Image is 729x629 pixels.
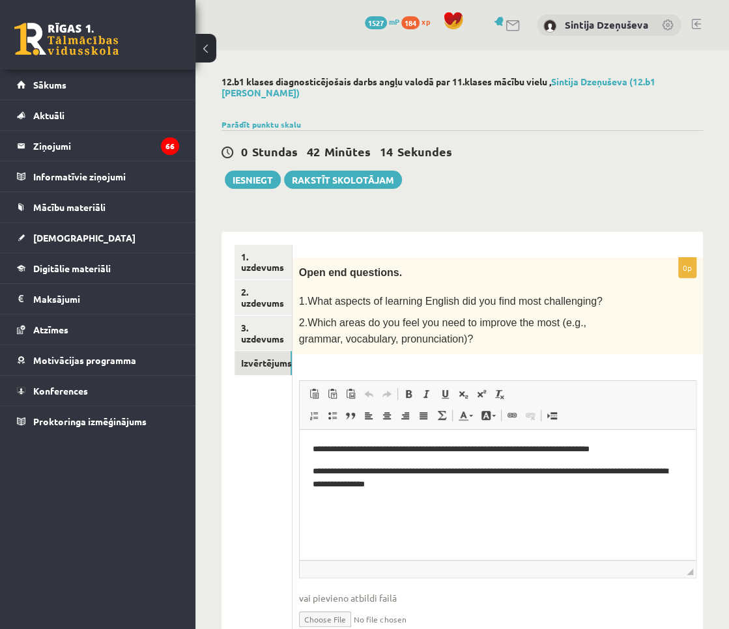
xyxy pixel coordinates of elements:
a: Insert Page Break for Printing [543,407,561,424]
a: [DEMOGRAPHIC_DATA] [17,223,179,253]
span: Motivācijas programma [33,354,136,366]
a: Center [378,407,396,424]
a: Block Quote [341,407,360,424]
span: Proktoringa izmēģinājums [33,415,147,427]
span: Konferences [33,385,88,397]
a: Align Right [396,407,414,424]
a: Text Color [454,407,477,424]
span: Sekundes [397,144,452,159]
a: 2. uzdevums [235,280,292,315]
iframe: Editor, wiswyg-editor-user-answer-47024805122280 [300,430,696,560]
a: Sintija Dzeņuševa [565,18,648,31]
a: Italic (Ctrl+I) [418,385,436,402]
span: 14 [380,144,393,159]
a: Paste as plain text (Ctrl+Shift+V) [323,385,341,402]
span: [DEMOGRAPHIC_DATA] [33,232,136,244]
a: Redo (Ctrl+Y) [378,385,396,402]
a: Insert/Remove Numbered List [305,407,323,424]
span: 1527 [365,16,387,29]
a: Math [433,407,451,424]
span: xp [422,16,430,27]
a: Unlink [521,407,539,424]
span: Stundas [252,144,298,159]
a: Underline (Ctrl+U) [436,385,454,402]
p: 0p [678,257,696,278]
a: Parādīt punktu skalu [222,119,301,130]
span: Aktuāli [33,109,64,121]
a: Insert/Remove Bulleted List [323,407,341,424]
a: 184 xp [401,16,436,27]
a: Remove Format [491,385,509,402]
a: Align Left [360,407,378,424]
span: 1.What aspects of learning English did you find most challenging? [299,296,603,307]
span: 2.Which areas do you feel you need to improve the most (e.g., grammar, vocabulary, pronunciation)? [299,317,586,344]
a: Mācību materiāli [17,192,179,222]
span: Sākums [33,79,66,91]
legend: Informatīvie ziņojumi [33,161,179,191]
a: Rīgas 1. Tālmācības vidusskola [14,23,119,55]
a: 1527 mP [365,16,399,27]
a: Sākums [17,70,179,100]
a: Sintija Dzeņuševa (12.b1 [PERSON_NAME]) [222,76,655,98]
a: Atzīmes [17,314,179,344]
span: mP [389,16,399,27]
a: Link (Ctrl+K) [503,407,521,424]
a: Ziņojumi66 [17,131,179,161]
a: Maksājumi [17,284,179,314]
button: Iesniegt [225,171,281,189]
a: Digitālie materiāli [17,253,179,283]
h2: 12.b1 klases diagnosticējošais darbs angļu valodā par 11.klases mācību vielu , [222,76,703,98]
span: Open end questions. [299,267,402,278]
a: Konferences [17,376,179,406]
a: Aktuāli [17,100,179,130]
legend: Maksājumi [33,284,179,314]
i: 66 [161,137,179,155]
a: Proktoringa izmēģinājums [17,406,179,436]
legend: Ziņojumi [33,131,179,161]
a: Superscript [472,385,491,402]
span: 42 [307,144,320,159]
a: Izvērtējums! [235,351,292,375]
span: 0 [241,144,248,159]
span: Minūtes [324,144,371,159]
a: 3. uzdevums [235,316,292,351]
a: Undo (Ctrl+Z) [360,385,378,402]
span: Atzīmes [33,324,68,335]
a: Paste (Ctrl+V) [305,385,323,402]
span: Mācību materiāli [33,201,106,213]
a: Rakstīt skolotājam [284,171,402,189]
span: Digitālie materiāli [33,262,111,274]
span: Resize [687,568,693,575]
a: Justify [414,407,433,424]
a: Motivācijas programma [17,345,179,375]
a: Subscript [454,385,472,402]
a: Background Color [477,407,500,424]
a: Informatīvie ziņojumi [17,161,179,191]
a: 1. uzdevums [235,245,292,280]
span: vai pievieno atbildi failā [299,591,696,605]
img: Sintija Dzeņuševa [543,20,556,33]
a: Bold (Ctrl+B) [399,385,418,402]
a: Paste from Word [341,385,360,402]
span: 184 [401,16,420,29]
